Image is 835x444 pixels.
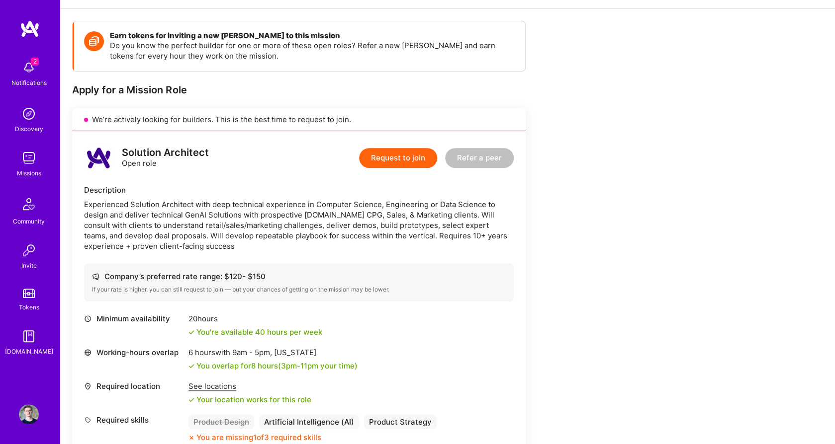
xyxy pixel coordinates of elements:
img: discovery [19,104,39,124]
img: teamwork [19,148,39,168]
div: See locations [188,381,311,391]
img: User Avatar [19,404,39,424]
div: We’re actively looking for builders. This is the best time to request to join. [72,108,526,131]
h4: Earn tokens for inviting a new [PERSON_NAME] to this mission [110,31,515,40]
div: Product Design [188,415,254,429]
div: You're available 40 hours per week [188,327,322,337]
button: Request to join [359,148,437,168]
div: Invite [21,260,37,271]
i: icon World [84,349,92,356]
i: icon Check [188,363,194,369]
div: Description [84,185,514,195]
div: Community [13,216,45,226]
img: logo [84,143,114,173]
i: icon Check [188,397,194,403]
div: You are missing 1 of 3 required skills [196,432,321,443]
div: Open role [122,148,209,168]
span: 2 [31,58,39,66]
div: Artificial Intelligence (AI) [259,415,359,429]
span: 3pm - 11pm [281,361,318,370]
img: guide book [19,326,39,346]
img: bell [19,58,39,77]
i: icon Tag [84,416,92,424]
div: Experienced Solution Architect with deep technical experience in Computer Science, Engineering or... [84,199,514,251]
i: icon Check [188,329,194,335]
img: Invite [19,240,39,260]
p: Do you know the perfect builder for one or more of these open roles? Refer a new [PERSON_NAME] an... [110,40,515,61]
img: logo [20,20,40,38]
div: Solution Architect [122,148,209,158]
div: Company’s preferred rate range: $ 120 - $ 150 [92,271,506,282]
div: If your rate is higher, you can still request to join — but your chances of getting on the missio... [92,286,506,294]
span: 9am - 5pm , [230,348,274,357]
i: icon Location [84,382,92,390]
div: Notifications [11,77,47,88]
i: icon Cash [92,273,99,280]
div: Minimum availability [84,313,184,324]
img: Community [17,192,41,216]
i: icon CloseOrange [188,435,194,441]
div: Product Strategy [364,415,437,429]
div: 6 hours with [US_STATE] [188,347,358,358]
div: Missions [17,168,41,178]
div: Your location works for this role [188,394,311,405]
div: Discovery [15,124,43,134]
div: 20 hours [188,313,322,324]
img: Token icon [84,31,104,51]
div: Tokens [19,302,39,312]
img: tokens [23,289,35,298]
div: Working-hours overlap [84,347,184,358]
i: icon Clock [84,315,92,322]
div: Apply for a Mission Role [72,83,526,96]
div: Required location [84,381,184,391]
div: You overlap for 8 hours ( your time) [196,361,358,371]
div: Required skills [84,415,184,425]
div: [DOMAIN_NAME] [5,346,53,357]
button: Refer a peer [445,148,514,168]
